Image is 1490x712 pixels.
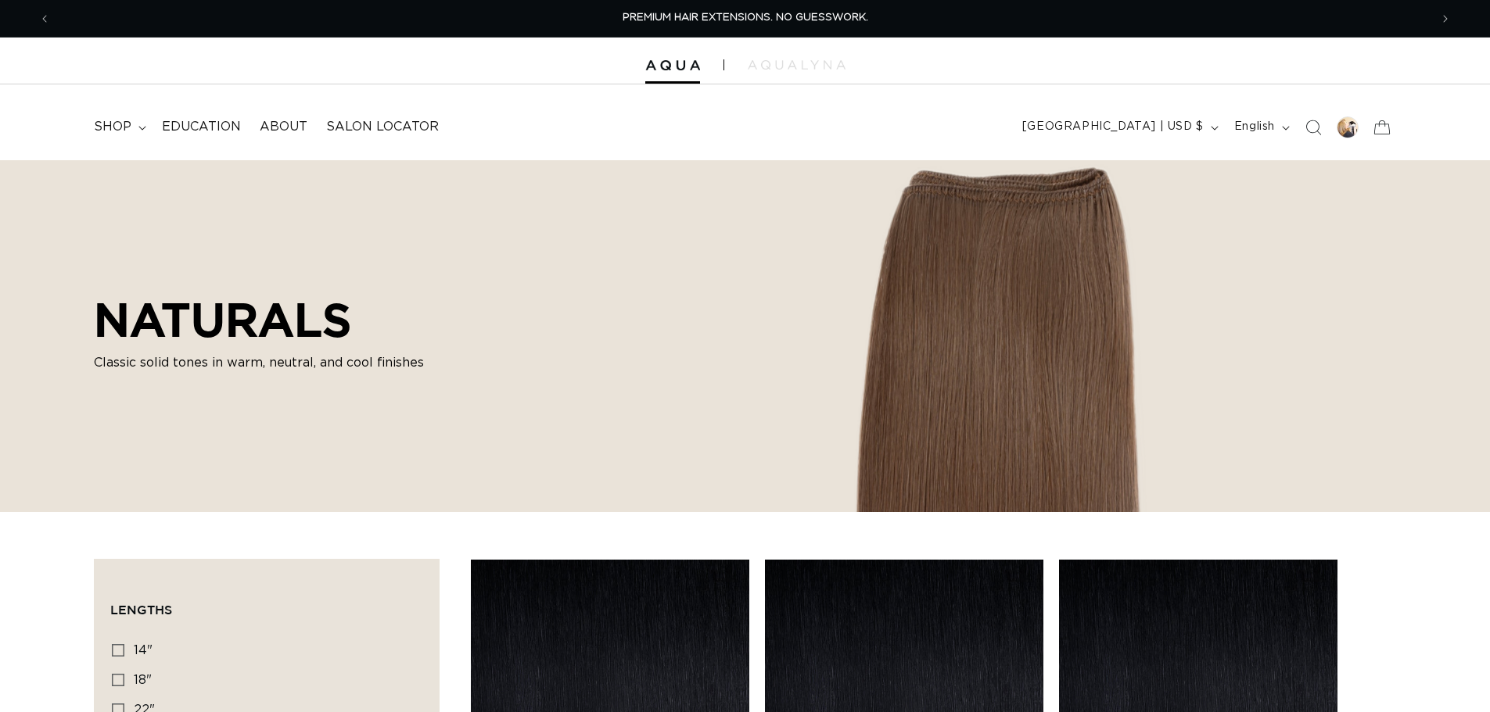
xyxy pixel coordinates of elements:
[94,119,131,135] span: shop
[27,4,62,34] button: Previous announcement
[250,109,317,145] a: About
[110,575,423,631] summary: Lengths (0 selected)
[645,60,700,71] img: Aqua Hair Extensions
[317,109,448,145] a: Salon Locator
[748,60,846,70] img: aqualyna.com
[260,119,307,135] span: About
[1022,119,1204,135] span: [GEOGRAPHIC_DATA] | USD $
[1234,119,1275,135] span: English
[623,13,868,23] span: PREMIUM HAIR EXTENSIONS. NO GUESSWORK.
[94,292,446,347] h2: NATURALS
[84,109,153,145] summary: shop
[1428,4,1463,34] button: Next announcement
[1013,113,1225,142] button: [GEOGRAPHIC_DATA] | USD $
[1225,113,1296,142] button: English
[94,353,446,372] p: Classic solid tones in warm, neutral, and cool finishes
[326,119,439,135] span: Salon Locator
[134,674,152,686] span: 18"
[134,644,153,657] span: 14"
[110,603,172,617] span: Lengths
[162,119,241,135] span: Education
[1296,110,1330,145] summary: Search
[153,109,250,145] a: Education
